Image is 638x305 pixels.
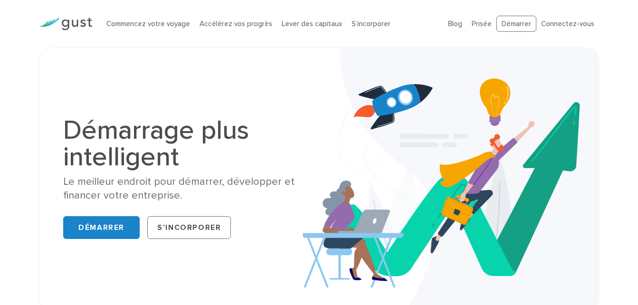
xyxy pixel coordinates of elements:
[282,19,342,28] a: Lever des capitaux
[63,175,312,203] div: Le meilleur endroit pour démarrer, développer et financer votre entreprise.
[39,18,92,30] img: Gust Logo
[147,216,231,239] a: S’incorporer
[200,19,272,28] a: Accélérez vos progrès
[541,19,594,28] a: Connectez-vous
[448,19,462,28] a: Blog
[106,19,190,28] a: Commencez votre voyage
[472,19,492,28] a: Prisée
[63,117,312,170] h1: Démarrage plus intelligent
[63,216,140,239] a: Démarrer
[352,19,390,28] a: S’incorporer
[496,16,536,32] a: Démarrer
